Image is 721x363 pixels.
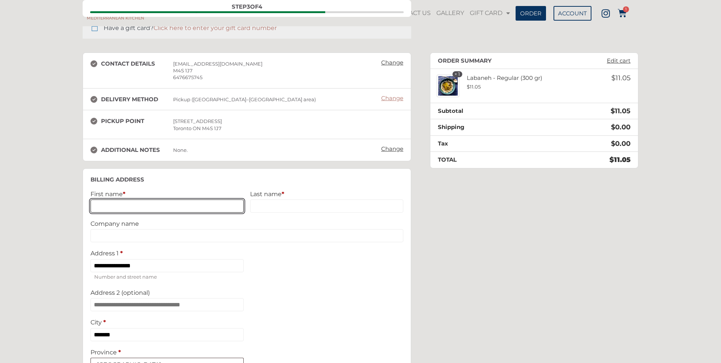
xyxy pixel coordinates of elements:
[434,4,466,22] a: GALLERY
[121,289,150,296] span: (optional)
[430,152,542,168] th: Total
[83,52,411,89] section: Contact details
[247,11,326,13] span: Billing address
[391,4,433,22] a: CONTACT US
[618,9,627,18] a: 1
[611,74,630,82] bdi: 11.05
[611,139,615,148] span: $
[91,319,244,326] label: City
[520,10,542,16] span: ORDER
[430,119,542,136] th: Shipping
[91,289,244,296] label: Address 2
[558,10,587,16] span: ACCOUNT
[554,6,591,21] a: ACCOUNT
[609,156,614,164] span: $
[169,11,247,13] span: Delivery / Pickup address
[83,88,411,161] section: Delivery / Pickup address
[120,250,123,257] abbr: required
[91,190,244,198] label: First name
[91,96,173,103] h3: Delivery method
[467,84,481,90] bdi: 11.05
[468,4,512,22] a: GIFT CARD
[611,123,630,131] span: 0.00
[623,6,629,12] span: 1
[611,74,615,82] span: $
[250,190,403,198] label: Last name
[609,156,630,164] bdi: 11.05
[154,24,277,31] a: Click here to enter your gift card number
[247,3,250,10] span: 3
[258,3,262,10] span: 4
[90,11,169,13] span: Contact details
[437,75,459,97] img: Labaneh
[611,107,630,115] bdi: 11.05
[118,349,121,356] abbr: required
[516,6,546,21] a: ORDER
[377,57,407,68] a: Change: Contact details
[83,16,148,20] h2: MEDITERRANEAN KITCHEN
[90,4,404,9] div: Step of
[173,96,373,103] div: Pickup ([GEOGRAPHIC_DATA]–[GEOGRAPHIC_DATA] area)
[611,107,615,115] span: $
[459,75,578,90] div: Labaneh - Regular (300 gr)
[173,74,373,81] div: 6476675745
[377,144,407,154] a: Change: Additional notes
[91,118,173,124] h3: Pickup point
[91,250,244,257] label: Address 1
[467,84,470,90] span: $
[438,57,492,64] h3: Order summary
[377,93,407,103] a: Change: Delivery method
[173,67,373,74] div: M4S 1J7
[91,176,403,183] h3: Billing address
[430,135,542,152] th: Tax
[91,60,173,67] h3: Contact details
[173,60,373,67] div: [EMAIL_ADDRESS][DOMAIN_NAME]
[173,147,373,153] div: None.
[91,220,403,227] label: Company name
[611,139,630,148] bdi: 0.00
[83,16,411,39] div: Have a gift card?
[603,57,634,64] a: Edit cart
[91,147,173,153] h3: Additional notes
[611,123,615,131] span: $
[173,118,373,131] div: [STREET_ADDRESS] Toronto ON M4S 1J7
[103,319,106,326] abbr: required
[91,272,244,282] span: Number and street name
[91,349,244,356] label: Province
[430,103,542,119] th: Subtotal
[453,71,462,77] strong: × 1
